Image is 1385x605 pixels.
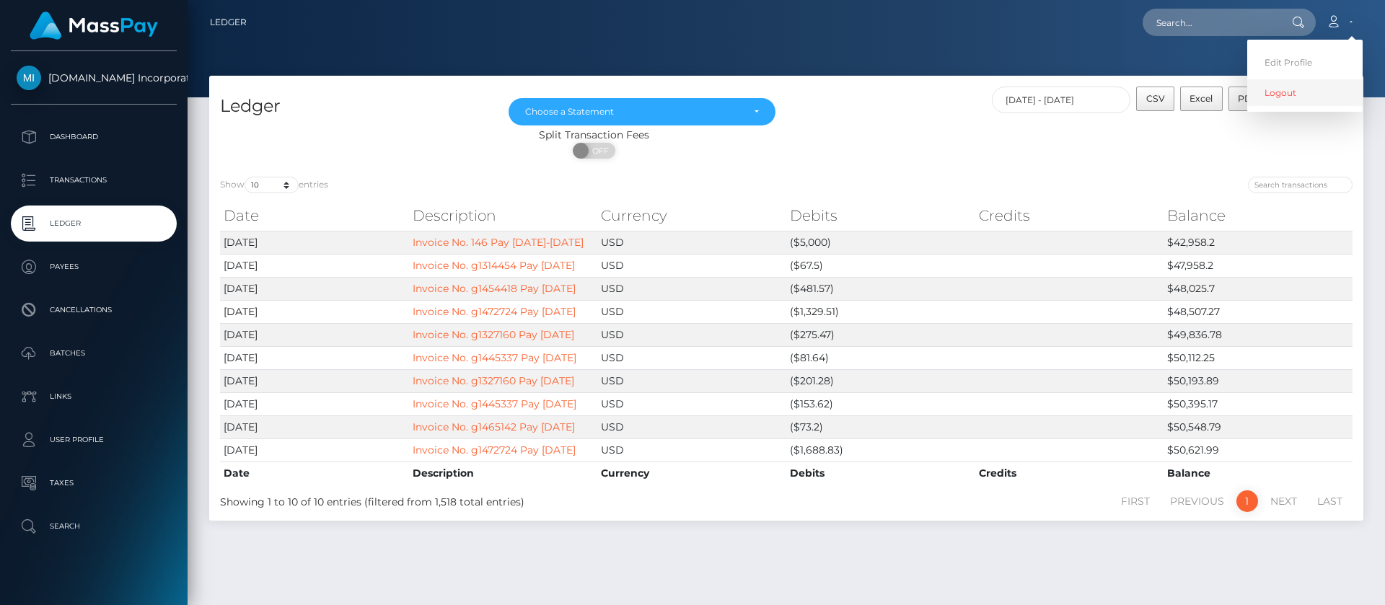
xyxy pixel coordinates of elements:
td: USD [597,254,786,277]
td: $42,958.2 [1164,231,1353,254]
a: Invoice No. g1454418 Pay [DATE] [413,282,576,295]
button: CSV [1136,87,1174,111]
a: Invoice No. g1465142 Pay [DATE] [413,420,575,433]
p: Ledger [17,213,171,234]
a: Search [11,508,177,544]
td: $50,112.25 [1164,346,1353,369]
td: ($1,329.51) [786,300,975,323]
td: ($275.47) [786,323,975,346]
td: USD [597,369,786,392]
p: Links [17,386,171,407]
a: Invoice No. g1472724 Pay [DATE] [413,443,576,456]
button: Choose a Statement [509,98,775,125]
a: User Profile [11,422,177,458]
select: Showentries [245,177,299,193]
td: ($201.28) [786,369,975,392]
td: USD [597,323,786,346]
td: [DATE] [220,392,409,415]
a: Ledger [210,7,247,37]
th: Balance [1164,462,1353,485]
p: Cancellations [17,299,171,321]
td: USD [597,415,786,438]
input: Search transactions [1248,177,1353,193]
td: USD [597,300,786,323]
th: Currency [597,462,786,485]
th: Date [220,462,409,485]
td: [DATE] [220,346,409,369]
p: Dashboard [17,126,171,148]
td: ($73.2) [786,415,975,438]
td: $49,836.78 [1164,323,1353,346]
a: Logout [1247,79,1363,106]
a: Links [11,379,177,415]
span: Excel [1190,93,1213,104]
div: Choose a Statement [525,106,742,118]
td: ($1,688.83) [786,438,975,462]
td: USD [597,346,786,369]
a: Edit Profile [1247,49,1363,76]
a: Transactions [11,162,177,198]
a: Invoice No. g1327160 Pay [DATE] [413,374,574,387]
td: ($5,000) [786,231,975,254]
a: Taxes [11,465,177,501]
td: $50,395.17 [1164,392,1353,415]
span: [DOMAIN_NAME] Incorporated [11,71,177,84]
td: $47,958.2 [1164,254,1353,277]
td: [DATE] [220,231,409,254]
button: PDF [1228,87,1267,111]
td: $48,025.7 [1164,277,1353,300]
th: Description [409,462,598,485]
a: Invoice No. g1445337 Pay [DATE] [413,351,576,364]
a: Ledger [11,206,177,242]
td: USD [597,392,786,415]
th: Debits [786,462,975,485]
th: Credits [975,201,1164,230]
th: Currency [597,201,786,230]
td: [DATE] [220,323,409,346]
td: [DATE] [220,415,409,438]
td: USD [597,438,786,462]
input: Date filter [992,87,1131,113]
td: [DATE] [220,300,409,323]
th: Date [220,201,409,230]
th: Balance [1164,201,1353,230]
td: ($481.57) [786,277,975,300]
input: Search... [1143,9,1278,36]
div: Split Transaction Fees [209,128,979,143]
a: Batches [11,335,177,371]
p: Transactions [17,169,171,191]
td: [DATE] [220,254,409,277]
td: $50,193.89 [1164,369,1353,392]
td: ($153.62) [786,392,975,415]
h4: Ledger [220,94,487,119]
a: 1 [1236,490,1258,512]
p: Batches [17,343,171,364]
img: Medley.com Incorporated [17,66,41,90]
button: Excel [1180,87,1223,111]
td: [DATE] [220,369,409,392]
th: Debits [786,201,975,230]
p: User Profile [17,429,171,451]
th: Description [409,201,598,230]
img: MassPay Logo [30,12,158,40]
a: Cancellations [11,292,177,328]
p: Payees [17,256,171,278]
a: Payees [11,249,177,285]
td: ($67.5) [786,254,975,277]
div: Showing 1 to 10 of 10 entries (filtered from 1,518 total entries) [220,489,680,510]
td: [DATE] [220,277,409,300]
span: CSV [1146,93,1165,104]
a: Invoice No. g1472724 Pay [DATE] [413,305,576,318]
td: [DATE] [220,438,409,462]
p: Taxes [17,472,171,494]
a: Invoice No. g1445337 Pay [DATE] [413,397,576,410]
a: Dashboard [11,119,177,155]
a: Invoice No. g1314454 Pay [DATE] [413,259,575,272]
th: Credits [975,462,1164,485]
td: $50,548.79 [1164,415,1353,438]
label: Show entries [220,177,328,193]
span: PDF [1238,93,1257,104]
a: Invoice No. 146 Pay [DATE]-[DATE] [413,236,584,249]
p: Search [17,516,171,537]
td: USD [597,231,786,254]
